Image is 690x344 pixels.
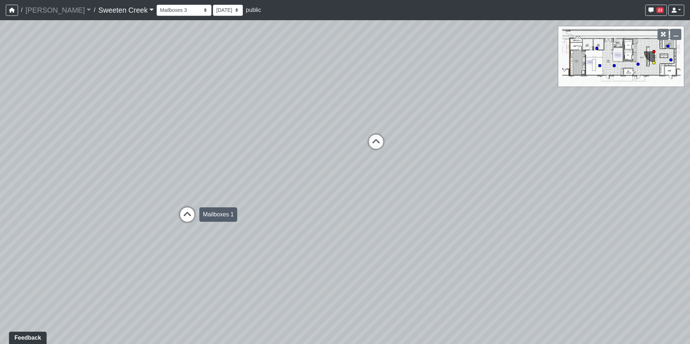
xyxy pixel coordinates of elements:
a: Sweeten Creek [98,3,154,17]
button: 23 [645,5,667,16]
span: / [18,3,25,17]
a: [PERSON_NAME] [25,3,91,17]
iframe: Ybug feedback widget [5,330,48,344]
span: public [246,7,261,13]
span: 23 [656,7,664,13]
div: Mailboxes 1 [199,207,237,222]
span: / [91,3,98,17]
